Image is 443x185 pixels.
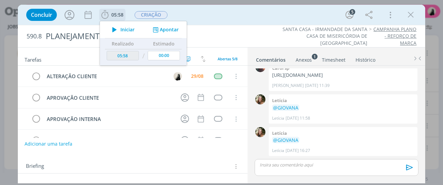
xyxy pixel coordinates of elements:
button: 5 [344,9,355,20]
a: Comentários [256,54,286,63]
sup: 1 [312,54,318,59]
img: R [174,72,182,81]
button: Adicionar uma tarefa [24,138,73,150]
a: SANTA CASA - IRMANDADE DA SANTA CASA DE MISERICÓRDIA DE [GEOGRAPHIC_DATA] [283,26,367,46]
span: @GIOVANA [273,137,298,143]
span: Iniciar [120,27,135,32]
ul: 05:58 [100,21,187,66]
b: Letícia [272,97,287,103]
p: [PERSON_NAME] [272,83,304,89]
span: [DATE] 11:58 [286,115,310,121]
div: dialog [18,5,426,183]
p: Letícia [272,115,284,121]
img: L [255,127,265,137]
b: Letícia [272,130,287,136]
th: Estimado [146,38,182,49]
th: Realizado [105,38,141,49]
div: APROVAÇÃO INTERNA [44,115,175,123]
button: Concluir [26,9,57,21]
button: Apontar [151,26,179,33]
span: 590.8 [27,33,42,40]
span: [DATE] 16:27 [286,148,310,154]
span: Concluir [31,12,52,18]
span: [DATE] 11:39 [305,83,330,89]
a: Timesheet [322,54,346,63]
div: Anexos [296,57,312,63]
div: APROVAÇÃO CLIENTE [44,94,175,102]
span: @GIOVANA [273,104,298,111]
span: CRIAÇÃO [135,11,168,19]
span: 05:58 [111,11,123,18]
div: PLANEJAMENTO DIGITAL [43,28,251,44]
button: 05:58 [100,9,125,20]
div: DIGITAL [44,136,175,145]
span: Briefing [26,162,44,171]
td: / [140,49,146,63]
a: Histórico [355,54,376,63]
button: R [173,71,183,81]
div: 5 [349,9,355,15]
img: arrow-down-up.svg [201,56,206,62]
div: ALTERAÇÃO CLIENTE [44,72,168,81]
img: L [255,94,265,104]
a: CAMPANHA PLANO - REFORÇO DE MARCA [373,26,416,46]
p: Letícia [272,148,284,154]
button: Iniciar [108,25,135,34]
span: Tarefas [25,55,41,63]
p: [URL][DOMAIN_NAME] [272,72,414,79]
div: 29/08 [191,74,204,79]
button: CRIAÇÃO [134,11,168,19]
span: Abertas 5/8 [218,56,237,61]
